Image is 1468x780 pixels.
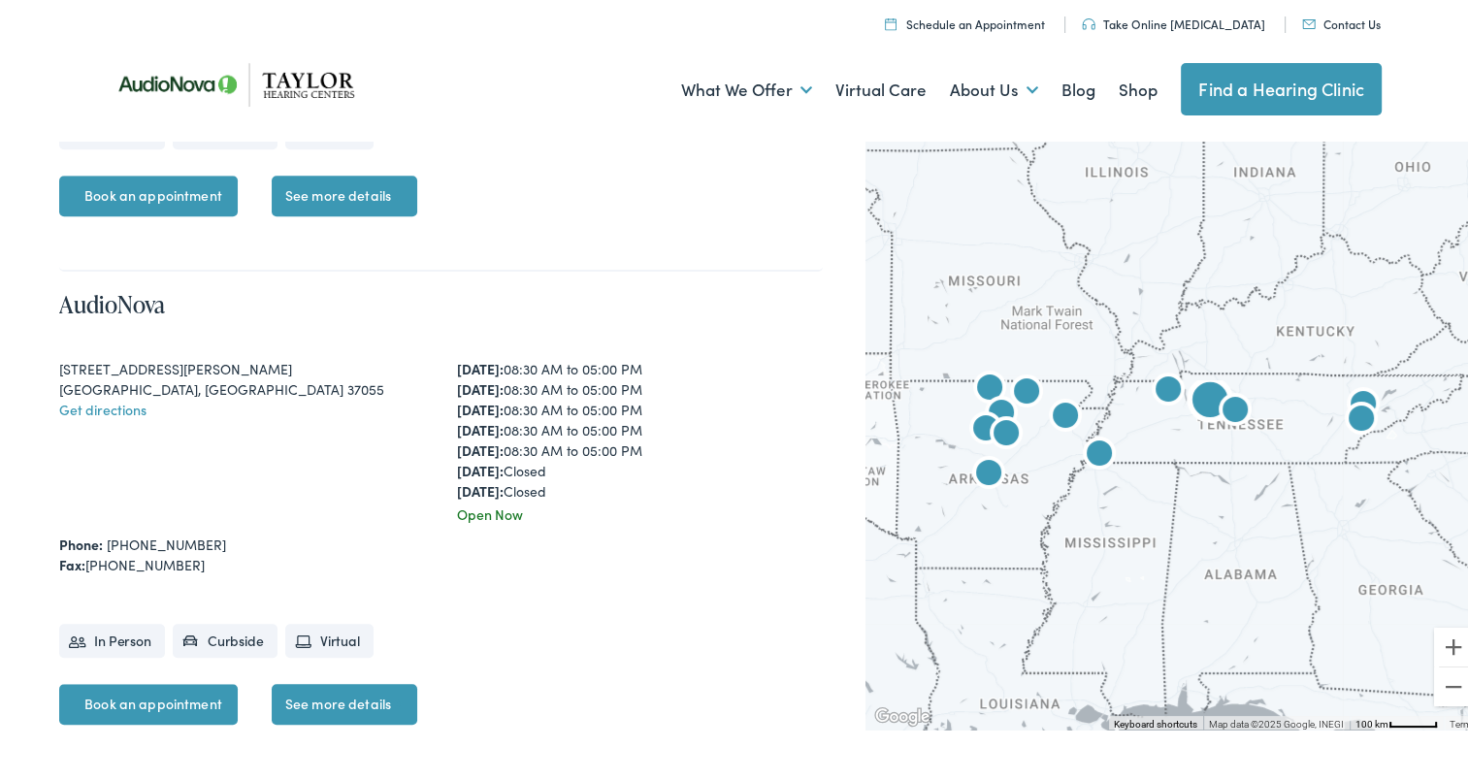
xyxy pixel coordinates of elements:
div: AudioNova [962,404,1009,450]
a: Shop [1119,50,1158,122]
div: Open Now [456,501,823,521]
a: Virtual Care [835,50,927,122]
a: [PHONE_NUMBER] [107,531,226,550]
img: Google [870,700,934,726]
div: AudioNova [1003,367,1050,413]
div: AudioNova [965,448,1012,495]
a: See more details [272,172,417,212]
a: Book an appointment [59,172,238,212]
a: Blog [1061,50,1095,122]
div: AudioNova [966,363,1013,409]
a: See more details [272,680,417,721]
a: Get directions [59,396,147,415]
a: AudioNova [59,284,165,316]
a: Take Online [MEDICAL_DATA] [1082,12,1265,28]
div: Taylor Hearing Centers by AudioNova [1340,379,1386,426]
li: Virtual [285,620,374,654]
a: Find a Hearing Clinic [1181,59,1382,112]
strong: Phone: [59,531,103,550]
strong: [DATE]: [456,375,503,395]
button: Map Scale: 100 km per 47 pixels [1350,712,1444,726]
div: [GEOGRAPHIC_DATA], [GEOGRAPHIC_DATA] 37055 [59,375,426,396]
div: AudioNova [978,388,1025,435]
img: utility icon [885,14,897,26]
a: Book an appointment [59,680,238,721]
strong: Fax: [59,551,85,570]
a: Contact Us [1302,12,1381,28]
a: Schedule an Appointment [885,12,1045,28]
strong: [DATE]: [456,477,503,497]
li: In Person [59,620,165,654]
strong: [DATE]: [456,396,503,415]
span: Map data ©2025 Google, INEGI [1209,715,1344,726]
div: Taylor Hearing Centers by AudioNova [1338,394,1385,440]
li: Curbside [173,620,277,654]
img: utility icon [1302,16,1316,25]
div: AudioNova [1187,376,1233,423]
button: Keyboard shortcuts [1114,714,1197,728]
div: [PHONE_NUMBER] [59,551,823,571]
a: About Us [950,50,1038,122]
span: 100 km [1355,715,1388,726]
div: AudioNova [1145,365,1191,411]
div: AudioNova [1212,385,1258,432]
a: What We Offer [681,50,812,122]
div: [STREET_ADDRESS][PERSON_NAME] [59,355,426,375]
div: AudioNova [983,408,1029,455]
strong: [DATE]: [456,416,503,436]
div: AudioNova [1042,391,1089,438]
strong: [DATE]: [456,355,503,374]
strong: [DATE]: [456,457,503,476]
div: AudioNova [1076,429,1123,475]
a: Open this area in Google Maps (opens a new window) [870,700,934,726]
img: utility icon [1082,15,1095,26]
strong: [DATE]: [456,437,503,456]
div: 08:30 AM to 05:00 PM 08:30 AM to 05:00 PM 08:30 AM to 05:00 PM 08:30 AM to 05:00 PM 08:30 AM to 0... [456,355,823,498]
